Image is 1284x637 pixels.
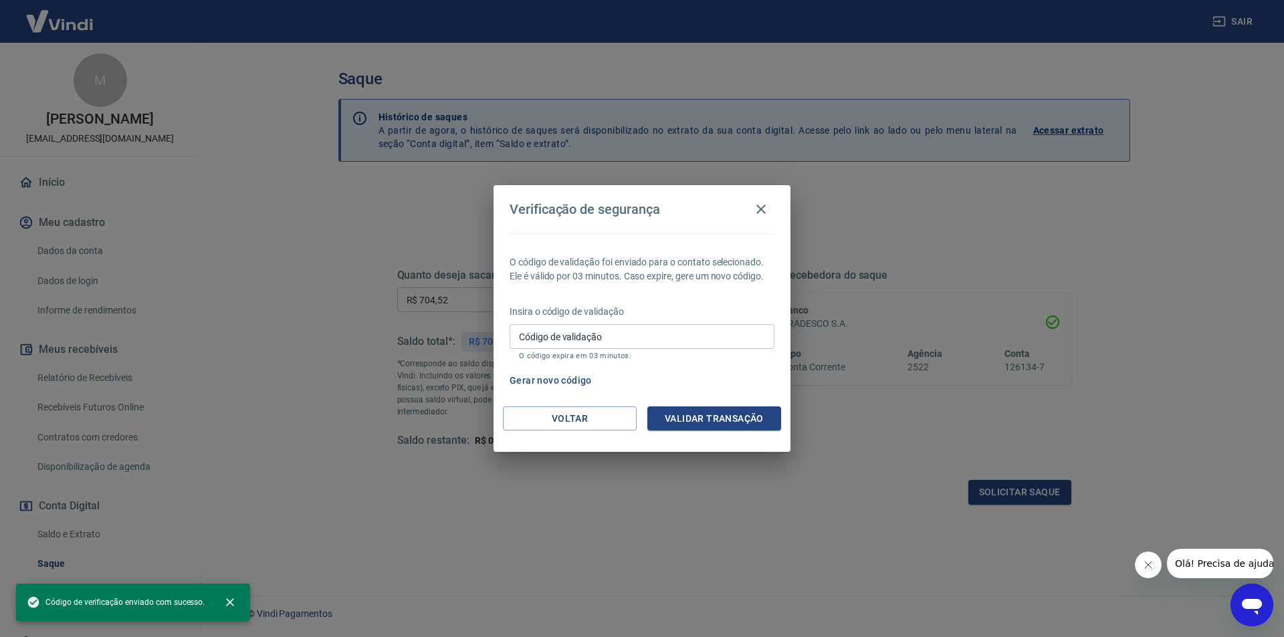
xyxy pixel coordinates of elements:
iframe: Mensagem da empresa [1167,549,1273,578]
p: Insira o código de validação [510,305,774,319]
button: Gerar novo código [504,368,597,393]
button: close [215,588,245,617]
iframe: Fechar mensagem [1135,551,1162,578]
button: Voltar [503,406,637,431]
p: O código de validação foi enviado para o contato selecionado. Ele é válido por 03 minutos. Caso e... [510,255,774,283]
h4: Verificação de segurança [510,201,660,217]
span: Código de verificação enviado com sucesso. [27,596,205,609]
button: Validar transação [647,406,781,431]
span: Olá! Precisa de ajuda? [8,9,112,20]
p: O código expira em 03 minutos. [519,352,765,360]
iframe: Botão para abrir a janela de mensagens [1230,584,1273,626]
